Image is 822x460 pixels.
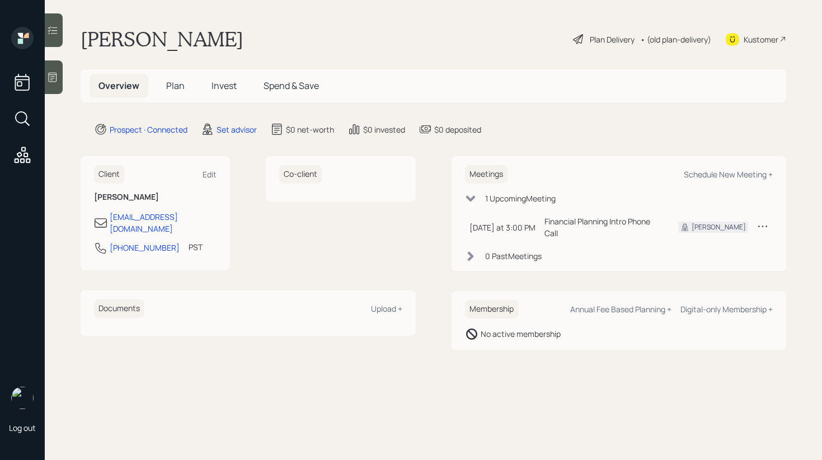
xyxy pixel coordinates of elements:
div: $0 invested [363,124,405,135]
div: Kustomer [744,34,778,45]
span: Plan [166,79,185,92]
h1: [PERSON_NAME] [81,27,243,51]
span: Overview [98,79,139,92]
div: Digital-only Membership + [680,304,773,315]
div: [DATE] at 3:00 PM [469,222,536,233]
div: [PHONE_NUMBER] [110,242,180,254]
div: $0 net-worth [286,124,334,135]
div: Prospect · Connected [110,124,187,135]
div: Upload + [371,303,402,314]
img: retirable_logo.png [11,387,34,409]
div: [EMAIL_ADDRESS][DOMAIN_NAME] [110,211,217,234]
div: Annual Fee Based Planning + [570,304,671,315]
div: • (old plan-delivery) [640,34,711,45]
h6: Membership [465,300,518,318]
div: PST [189,241,203,253]
div: 0 Past Meeting s [485,250,542,262]
span: Spend & Save [264,79,319,92]
h6: Client [94,165,124,184]
h6: [PERSON_NAME] [94,193,217,202]
div: 1 Upcoming Meeting [485,193,556,204]
div: Edit [203,169,217,180]
div: Financial Planning Intro Phone Call [544,215,661,239]
span: Invest [212,79,237,92]
div: [PERSON_NAME] [692,222,746,232]
div: Log out [9,423,36,433]
h6: Meetings [465,165,508,184]
div: Set advisor [217,124,257,135]
div: Schedule New Meeting + [684,169,773,180]
div: Plan Delivery [590,34,635,45]
div: No active membership [481,328,561,340]
h6: Documents [94,299,144,318]
h6: Co-client [279,165,322,184]
div: $0 deposited [434,124,481,135]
